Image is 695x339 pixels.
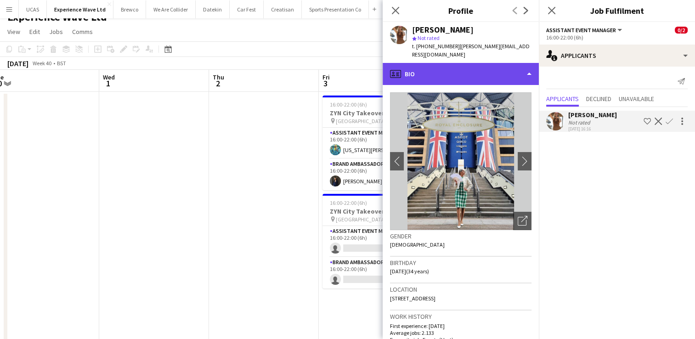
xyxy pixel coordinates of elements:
app-card-role: Assistant Event Manager1/116:00-22:00 (6h)[US_STATE][PERSON_NAME] [322,128,425,159]
a: Comms [68,26,96,38]
h3: Profile [383,5,539,17]
div: [PERSON_NAME] [568,111,617,119]
span: [DEMOGRAPHIC_DATA] [390,241,445,248]
span: [STREET_ADDRESS] [390,295,435,302]
button: Car Fest [230,0,264,18]
a: Jobs [45,26,67,38]
span: Comms [72,28,93,36]
span: Not rated [418,34,440,41]
app-card-role: Assistant Event Manager1A0/116:00-22:00 (6h) [322,226,425,257]
div: BST [57,60,66,67]
span: 3 [321,78,330,89]
div: Bio [383,63,539,85]
span: View [7,28,20,36]
h3: Gender [390,232,531,240]
span: Unavailable [619,96,654,102]
button: UCAS [19,0,47,18]
app-job-card: 16:00-22:00 (6h)2/2ZYN City Takeover [GEOGRAPHIC_DATA]2 RolesAssistant Event Manager1/116:00-22:0... [322,96,425,190]
span: [DATE] (34 years) [390,268,429,275]
span: Thu [213,73,224,81]
span: [GEOGRAPHIC_DATA] [336,216,386,223]
p: First experience: [DATE] [390,322,531,329]
span: Declined [586,96,611,102]
p: Average jobs: 2.133 [390,329,531,336]
span: Fri [322,73,330,81]
button: Brewco [113,0,146,18]
span: Wed [103,73,115,81]
span: 1 [102,78,115,89]
h3: ZYN City Takeover [322,207,425,215]
div: [PERSON_NAME] [412,26,474,34]
span: Assistant Event Manager [546,27,616,34]
span: t. [PHONE_NUMBER] [412,43,460,50]
span: Applicants [546,96,579,102]
div: [DATE] 16:16 [568,126,617,132]
span: 0/2 [675,27,688,34]
span: Jobs [49,28,63,36]
span: Edit [29,28,40,36]
button: Experience Wave Ltd [47,0,113,18]
div: Not rated [568,119,592,126]
app-card-role: Brand Ambassador1/116:00-22:00 (6h)[PERSON_NAME] [322,159,425,190]
div: 16:00-22:00 (6h) [546,34,688,41]
img: Crew avatar or photo [390,92,531,230]
button: Sports Presentation Co [302,0,369,18]
app-job-card: 16:00-22:00 (6h)0/2ZYN City Takeover [GEOGRAPHIC_DATA]2 RolesAssistant Event Manager1A0/116:00-22... [322,194,425,288]
div: Applicants [539,45,695,67]
h3: Job Fulfilment [539,5,695,17]
button: We Are Collider [146,0,196,18]
span: 16:00-22:00 (6h) [330,199,367,206]
button: Datekin [196,0,230,18]
a: View [4,26,24,38]
span: | [PERSON_NAME][EMAIL_ADDRESS][DOMAIN_NAME] [412,43,530,58]
div: [DATE] [7,59,28,68]
h3: ZYN City Takeover [322,109,425,117]
a: Edit [26,26,44,38]
span: [GEOGRAPHIC_DATA] [336,118,386,124]
h3: Location [390,285,531,294]
div: Open photos pop-in [513,212,531,230]
h3: Work history [390,312,531,321]
button: Creatisan [264,0,302,18]
h3: Birthday [390,259,531,267]
button: Assistant Event Manager [546,27,623,34]
span: Week 40 [30,60,53,67]
span: 16:00-22:00 (6h) [330,101,367,108]
app-card-role: Brand Ambassador0/116:00-22:00 (6h) [322,257,425,288]
span: 2 [211,78,224,89]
